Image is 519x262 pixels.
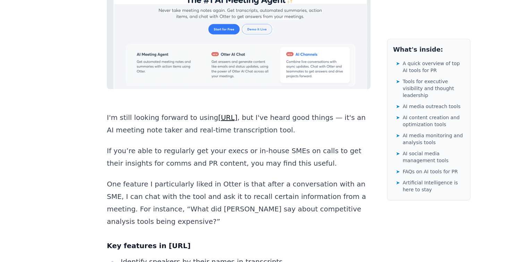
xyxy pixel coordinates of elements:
a: ➤AI media monitoring and analysis tools [396,131,465,147]
span: FAQs on AI tools for PR [403,168,458,175]
span: AI media outreach tools [403,103,461,110]
span: ➤ [396,114,400,121]
span: Tools for executive visibility and thought leadership [403,78,465,99]
p: One feature I particularly liked in Otter is that after a conversation with an SME, I can chat wi... [107,178,371,228]
a: ➤Tools for executive visibility and thought leadership [396,77,465,100]
span: ➤ [396,179,400,186]
span: Artificial Intelligence is here to stay [403,179,465,193]
span: A quick overview of top AI tools for PR [403,60,465,74]
span: AI media monitoring and analysis tools [403,132,465,146]
a: ➤A quick overview of top AI tools for PR [396,59,465,75]
a: ➤FAQs on AI tools for PR [396,167,465,176]
span: ➤ [396,78,400,85]
span: AI content creation and optimization tools [403,114,465,128]
a: [URL] [218,113,237,122]
span: ➤ [396,60,400,67]
strong: Key features in [URL] [107,242,190,250]
p: I'm still looking forward to using , but I've heard good things — it's an AI meeting note taker a... [107,111,371,136]
span: ➤ [396,132,400,139]
a: ➤AI media outreach tools [396,102,465,111]
h2: What's inside: [393,45,465,54]
span: AI social media management tools [403,150,465,164]
a: ➤AI social media management tools [396,149,465,165]
span: ➤ [396,168,400,175]
a: ➤AI content creation and optimization tools [396,113,465,129]
span: ➤ [396,103,400,110]
a: ➤Artificial Intelligence is here to stay [396,178,465,194]
span: ➤ [396,150,400,157]
p: If you’re able to regularly get your execs or in-house SMEs on calls to get their insights for co... [107,145,371,169]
